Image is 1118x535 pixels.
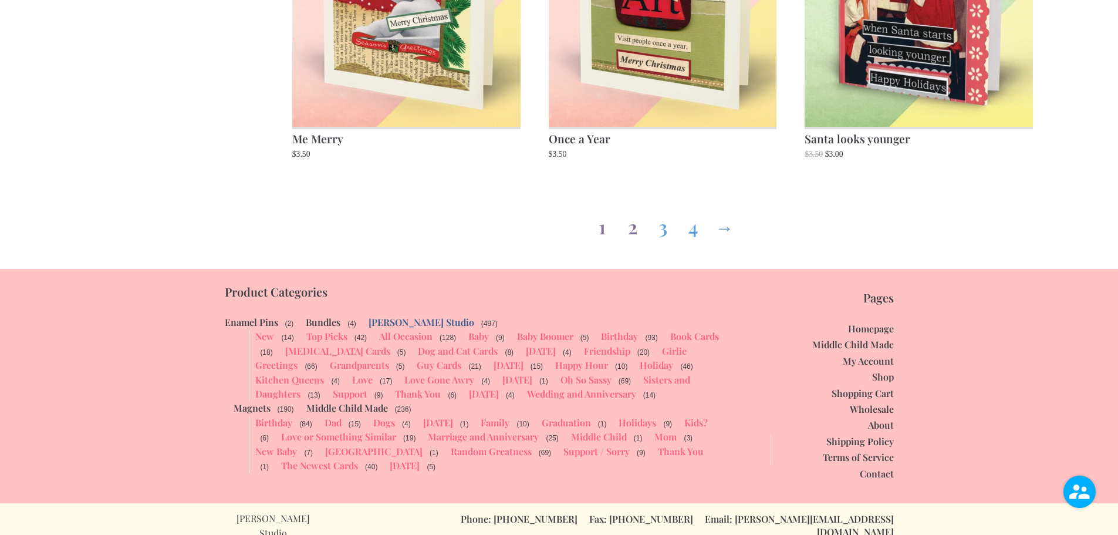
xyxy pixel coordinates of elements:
img: user.png [1063,476,1096,508]
a: [DATE] [494,359,523,371]
span: (9) [636,447,647,458]
a: Magnets [234,402,271,414]
a: Baby Boomer [517,330,573,342]
a: Dog and Cat Cards [418,345,498,357]
a: The Newest Cards [281,459,358,472]
span: (66) [303,361,318,372]
a: Support / Sorry [563,445,630,457]
a: Contact [860,467,894,480]
a: Book Cards [670,330,719,342]
a: Happy Hour [555,359,608,371]
a: Shop [872,371,894,383]
span: (4) [330,376,341,386]
a: [MEDICAL_DATA] Cards [285,345,390,357]
nav: Product Pagination [292,203,1034,245]
a: Top Picks [306,330,347,342]
span: (4) [505,390,516,401]
span: (190) [276,404,295,415]
span: (46) [679,361,694,372]
a: All Occasion [379,330,433,342]
p: Pages [746,291,894,304]
span: (69) [538,447,552,458]
span: (5) [579,332,590,343]
a: About [868,419,894,431]
span: (14) [642,390,657,401]
span: (1) [597,419,608,429]
span: (9) [495,332,506,343]
bdi: 3.50 [292,150,310,159]
span: Page 1 [593,203,612,245]
span: (69) [617,376,632,386]
a: Baby [468,330,489,342]
span: (14) [280,332,295,343]
span: (128) [438,332,457,343]
a: Random Greatness [451,445,532,457]
a: Middle Child Made [306,402,388,414]
a: Birthday [255,416,292,429]
a: Middle Child Made [812,338,894,351]
a: Support [333,388,367,400]
span: (236) [394,404,413,415]
a: Oh So Sassy [560,374,612,386]
span: (19) [402,433,417,443]
span: (7) [303,447,314,458]
span: (15) [347,419,362,429]
a: Friendship [584,345,630,357]
a: Dogs [373,416,395,429]
bdi: 3.50 [549,150,567,159]
a: [DATE] [526,345,556,357]
span: (9) [662,419,673,429]
span: (13) [306,390,321,401]
a: Guy Cards [417,359,461,371]
span: $ [825,150,829,159]
a: Homepage [848,322,894,335]
span: (17) [379,376,393,386]
span: (1) [633,433,644,443]
a: Dad [325,416,342,429]
a: My Account [843,355,894,367]
span: $ [292,150,296,159]
a: Enamel Pins [225,316,278,328]
a: Shipping Policy [826,435,894,447]
span: (6) [259,433,270,443]
span: (1) [428,447,440,458]
a: Bundles [306,316,340,328]
span: (1) [259,462,270,472]
a: Wedding and Anniversary [527,388,636,400]
p: Product Categories [225,285,722,298]
span: (497) [480,318,499,329]
a: [DATE] [390,459,420,472]
a: Holiday [640,359,673,371]
h2: Once a Year [549,127,777,148]
span: (5) [395,361,406,372]
a: Page 2 [623,203,642,245]
a: Shopping Cart [832,387,894,399]
a: Love or Something Similar [281,430,396,443]
a: Grandparents [330,359,389,371]
a: Kids? [684,416,708,429]
span: (84) [298,419,313,429]
span: (15) [529,361,544,372]
a: Kitchen Queens [255,374,324,386]
a: Thank You [658,445,704,457]
a: Family [481,416,509,429]
a: [GEOGRAPHIC_DATA] [325,445,423,457]
h2: Me Merry [292,127,521,148]
a: Page 3 [654,203,673,245]
a: Mom [654,430,677,443]
span: (5) [425,462,437,472]
span: $ [549,150,553,159]
a: New [255,330,274,342]
a: Thank You [395,388,441,400]
span: (1) [538,376,549,386]
a: Birthday [601,330,638,342]
a: Terms of Service [823,451,894,463]
span: (5) [396,347,407,358]
a: Page 4 [684,203,703,245]
span: (8) [504,347,515,358]
span: (4) [562,347,573,358]
span: (4) [480,376,491,386]
bdi: 3.50 [805,150,823,159]
span: (10) [515,419,530,429]
span: (1) [459,419,470,429]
